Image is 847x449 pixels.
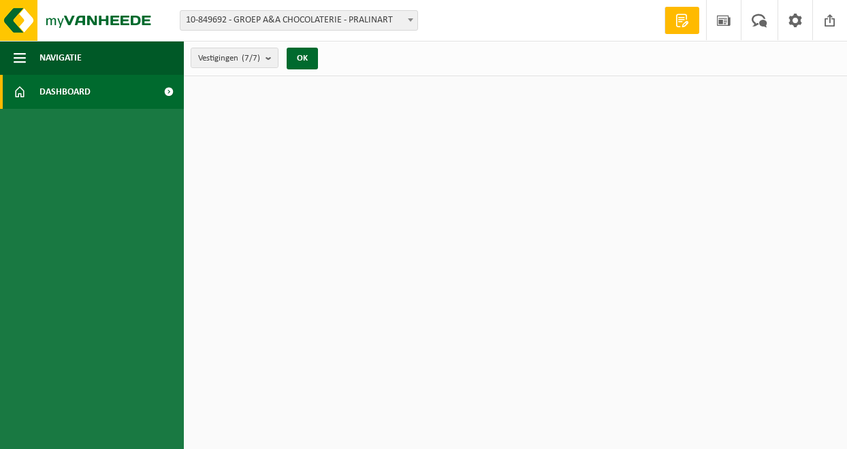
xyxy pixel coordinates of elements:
[180,10,418,31] span: 10-849692 - GROEP A&A CHOCOLATERIE - PRALINART
[39,41,82,75] span: Navigatie
[180,11,417,30] span: 10-849692 - GROEP A&A CHOCOLATERIE - PRALINART
[242,54,260,63] count: (7/7)
[191,48,278,68] button: Vestigingen(7/7)
[287,48,318,69] button: OK
[39,75,91,109] span: Dashboard
[198,48,260,69] span: Vestigingen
